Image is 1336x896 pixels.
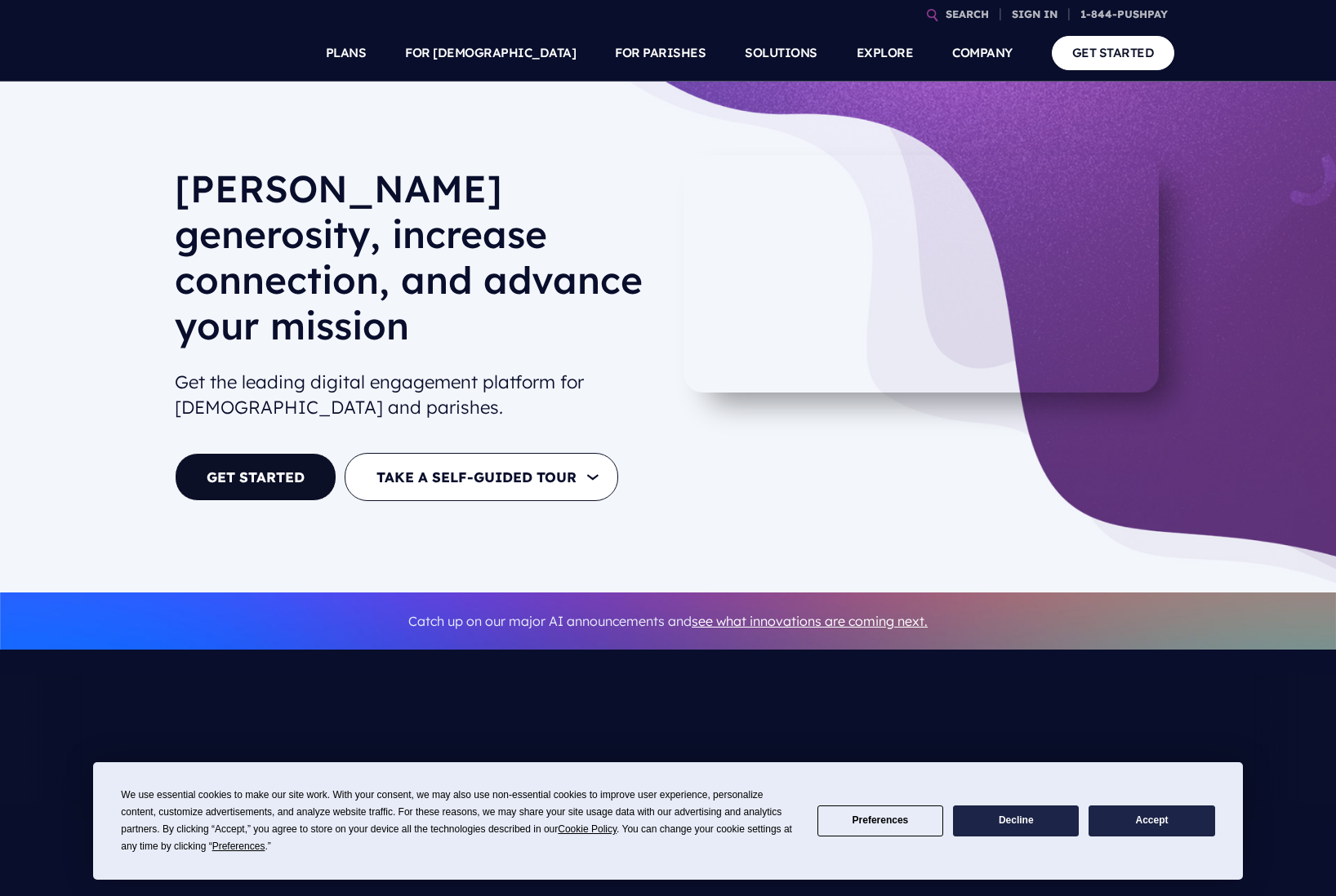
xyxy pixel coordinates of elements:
[817,805,943,837] button: Preferences
[175,453,336,501] a: GET STARTED
[830,687,1075,777] img: pp_logos_2
[615,24,706,82] a: FOR PARISHES
[1089,805,1214,837] button: Accept
[745,24,817,82] a: SOLUTIONS
[953,805,1079,837] button: Decline
[952,24,1013,82] a: COMPANY
[175,603,1161,640] p: Catch up on our major AI announcements and
[175,166,655,362] h1: [PERSON_NAME] generosity, increase connection, and advance your mission
[558,823,617,835] span: Cookie Policy
[326,24,367,82] a: PLANS
[121,787,797,855] div: We use essential cookies to make our site work. With your consent, we may also use non-essential ...
[857,24,914,82] a: EXPLORE
[345,453,618,501] button: TAKE A SELF-GUIDED TOUR
[546,687,790,777] img: pp_logos_1
[93,762,1243,880] div: Cookie Consent Prompt
[1052,36,1175,69] a: GET STARTED
[261,687,506,777] img: Pushpay_Logo__NorthPoint
[405,24,576,82] a: FOR [DEMOGRAPHIC_DATA]
[692,613,928,629] a: see what innovations are coming next.
[175,363,655,427] h2: Get the leading digital engagement platform for [DEMOGRAPHIC_DATA] and parishes.
[212,841,265,852] span: Preferences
